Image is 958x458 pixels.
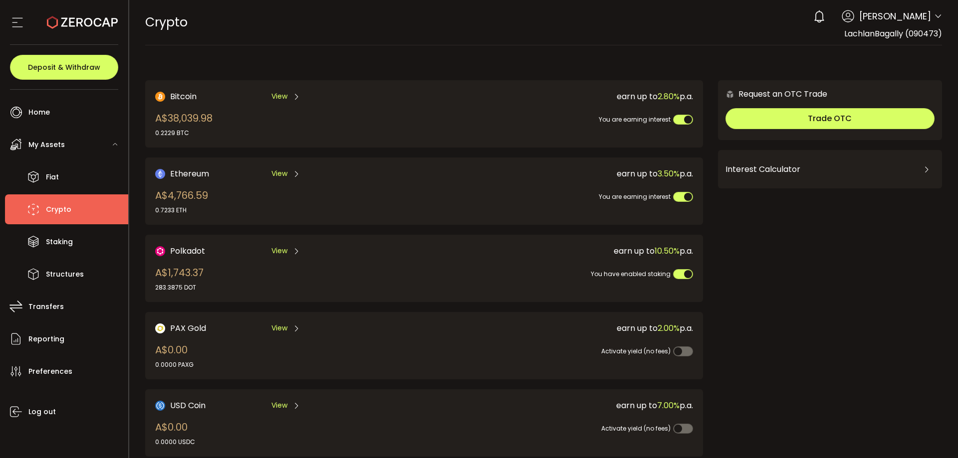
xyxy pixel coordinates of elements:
[718,88,827,100] div: Request an OTC Trade
[155,283,204,292] div: 283.3875 DOT
[599,115,671,124] span: You are earning interest
[155,342,194,369] div: A$0.00
[28,332,64,346] span: Reporting
[155,129,213,138] div: 0.2229 BTC
[271,168,287,179] span: View
[46,235,73,249] span: Staking
[599,192,671,201] span: You are earning interest
[725,108,935,129] button: Trade OTC
[170,167,209,180] span: Ethereum
[28,364,72,379] span: Preferences
[842,350,958,458] iframe: Chat Widget
[655,245,680,257] span: 10.50%
[170,90,197,103] span: Bitcoin
[725,90,734,99] img: 6nGpN7MZ9FLuBP83NiajKbTRY4UzlzQtBKtCrLLspmCkSvCZHBKvY3NxgQaT5JnOQREvtQ257bXeeSTueZfAPizblJ+Fe8JwA...
[170,245,205,257] span: Polkadot
[28,405,56,419] span: Log out
[417,245,693,257] div: earn up to p.a.
[271,246,287,256] span: View
[658,91,680,102] span: 2.80%
[46,170,59,184] span: Fiat
[601,347,671,355] span: Activate yield (no fees)
[155,206,208,215] div: 0.7233 ETH
[155,265,204,292] div: A$1,743.37
[591,270,671,278] span: You have enabled staking
[658,322,680,334] span: 2.00%
[658,168,680,179] span: 3.50%
[657,400,680,411] span: 7.00%
[170,399,206,412] span: USD Coin
[155,438,195,447] div: 0.0000 USDC
[155,246,165,256] img: DOT
[155,360,194,369] div: 0.0000 PAXG
[417,167,693,180] div: earn up to p.a.
[859,9,931,23] span: [PERSON_NAME]
[155,420,195,447] div: A$0.00
[155,111,213,138] div: A$38,039.98
[601,424,671,433] span: Activate yield (no fees)
[28,105,50,120] span: Home
[155,169,165,179] img: Ethereum
[725,157,935,181] div: Interest Calculator
[417,90,693,103] div: earn up to p.a.
[170,322,206,334] span: PAX Gold
[28,64,100,71] span: Deposit & Withdraw
[417,399,693,412] div: earn up to p.a.
[808,113,852,124] span: Trade OTC
[844,28,942,39] span: LachlanBagally (090473)
[155,188,208,215] div: A$4,766.59
[417,322,693,334] div: earn up to p.a.
[271,323,287,333] span: View
[28,300,64,314] span: Transfers
[155,92,165,102] img: Bitcoin
[10,55,118,80] button: Deposit & Withdraw
[46,202,71,217] span: Crypto
[46,267,84,282] span: Structures
[271,91,287,102] span: View
[155,323,165,333] img: PAX Gold
[28,138,65,152] span: My Assets
[155,401,165,411] img: USD Coin
[145,13,188,31] span: Crypto
[271,400,287,411] span: View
